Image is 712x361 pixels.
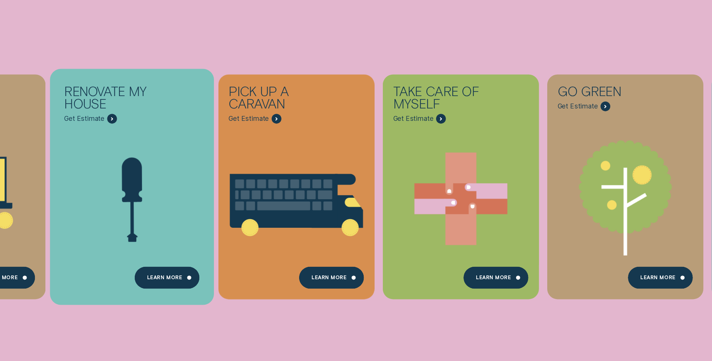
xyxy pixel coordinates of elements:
a: Renovate My House - Learn more [54,75,210,293]
div: Renovate My House [64,85,164,114]
a: Learn more [135,266,200,289]
span: Get Estimate [64,114,104,123]
a: Go green - Learn more [547,75,703,293]
a: Learn More [299,266,364,289]
div: Go green [558,85,658,101]
span: Get Estimate [558,102,598,111]
a: Learn more [464,266,528,289]
a: Take care of myself - Learn more [383,75,539,293]
a: Learn more [628,266,693,289]
div: Take care of myself [393,85,493,114]
span: Get Estimate [229,114,269,123]
a: Pick up a caravan - Learn more [218,75,375,293]
div: Pick up a caravan [229,85,328,114]
span: Get Estimate [393,114,434,123]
